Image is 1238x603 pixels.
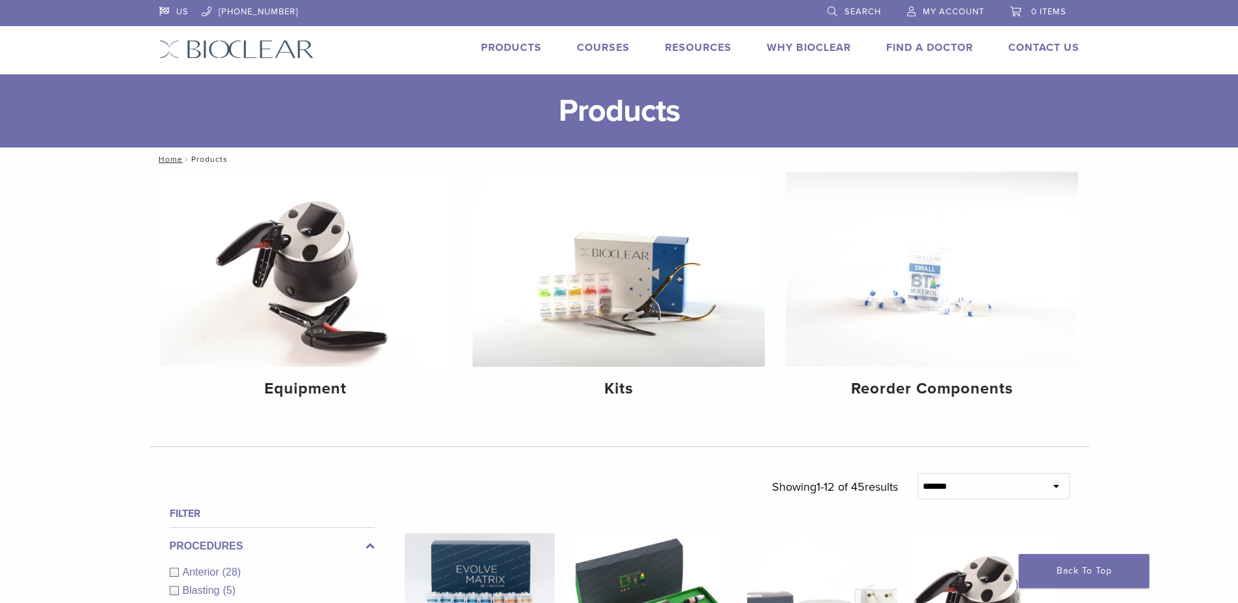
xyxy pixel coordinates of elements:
[1031,7,1066,17] span: 0 items
[1008,41,1079,54] a: Contact Us
[170,538,375,554] label: Procedures
[577,41,630,54] a: Courses
[844,7,881,17] span: Search
[183,585,223,596] span: Blasting
[170,377,442,401] h4: Equipment
[772,473,898,501] p: Showing results
[472,172,765,409] a: Kits
[923,7,984,17] span: My Account
[665,41,732,54] a: Resources
[481,41,542,54] a: Products
[149,147,1089,171] nav: Products
[159,40,314,59] img: Bioclear
[160,172,452,409] a: Equipment
[223,585,236,596] span: (5)
[160,172,452,367] img: Equipment
[155,155,183,164] a: Home
[170,506,375,521] h4: Filter
[767,41,851,54] a: Why Bioclear
[183,156,191,162] span: /
[183,566,223,578] span: Anterior
[786,172,1078,409] a: Reorder Components
[816,480,865,494] span: 1-12 of 45
[796,377,1068,401] h4: Reorder Components
[472,172,765,367] img: Kits
[1019,554,1149,588] a: Back To Top
[886,41,973,54] a: Find A Doctor
[786,172,1078,367] img: Reorder Components
[483,377,754,401] h4: Kits
[223,566,241,578] span: (28)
